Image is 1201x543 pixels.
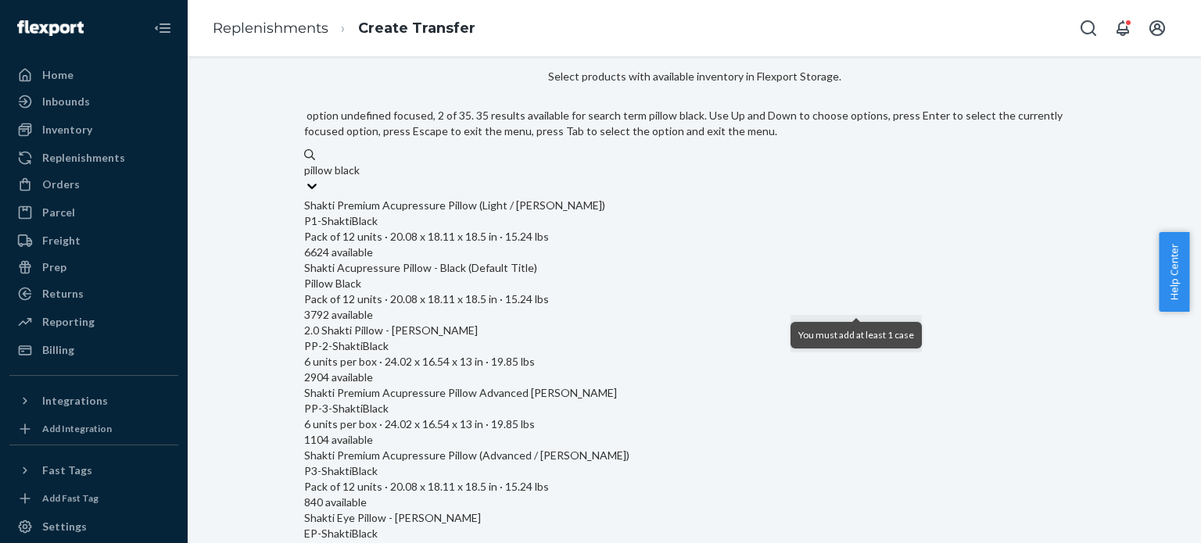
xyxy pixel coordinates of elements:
div: Freight [42,233,81,248]
button: Help Center [1159,232,1189,312]
span: 840 available [304,495,367,509]
a: Create Transfer [358,20,475,37]
div: You must add at least 1 case [791,322,922,348]
button: Open notifications [1107,13,1138,44]
span: Pack of 12 units · 20.08 x 18.11 x 18.5 in · 15.24 lbs [304,213,1084,243]
p: option undefined focused, 2 of 35. 35 results available for search term pillow black. Use Up and ... [304,108,1084,139]
a: Add Fast Tag [9,489,178,508]
a: Orders [9,172,178,197]
a: Returns [9,281,178,306]
a: Add Integration [9,420,178,438]
div: Returns [42,286,84,302]
div: 2.0 Shakti Pillow - [PERSON_NAME] [304,323,1084,338]
div: Home [42,67,73,83]
img: Flexport logo [17,20,84,36]
span: Support [31,11,88,25]
div: P1-ShaktiBlack [304,213,1084,229]
button: Fast Tags [9,458,178,483]
a: Prep [9,255,178,280]
div: Fast Tags [42,463,92,478]
div: PP-3-ShaktiBlack [304,401,1084,416]
div: Parcel [42,205,75,220]
div: Add Fast Tag [42,491,99,505]
div: Pillow Black [304,276,1084,291]
div: Shakti Premium Acupressure Pillow (Advanced / [PERSON_NAME]) [304,448,1084,463]
div: P3-ShaktiBlack [304,463,1084,479]
a: Home [9,63,178,88]
div: Orders [42,177,80,192]
div: Shakti Premium Acupressure Pillow Advanced [PERSON_NAME] [304,385,1084,401]
a: Inbounds [9,89,178,114]
button: Integrations [9,388,178,413]
a: Parcel [9,200,178,225]
div: Integrations [42,393,108,409]
div: Shakti Acupressure Pillow - Black (Default Title) [304,260,1084,276]
div: Shakti Eye Pillow - [PERSON_NAME] [304,510,1084,526]
ol: breadcrumbs [200,5,488,52]
a: Inventory [9,117,178,142]
span: 1104 available [304,433,373,446]
div: Inventory [42,122,92,138]
span: 3792 available [304,308,373,321]
span: 2904 available [304,370,373,384]
span: Pack of 12 units · 20.08 x 18.11 x 18.5 in · 15.24 lbs [304,276,1084,305]
div: Reporting [42,314,95,330]
a: Reporting [9,309,178,334]
div: Add Integration [42,422,112,435]
a: Settings [9,514,178,539]
button: Open account menu [1142,13,1173,44]
span: 6 units per box · 24.02 x 16.54 x 13 in · 19.85 lbs [304,338,1084,368]
div: Shakti Premium Acupressure Pillow (Light / [PERSON_NAME]) [304,198,1084,213]
div: Select products with available inventory in Flexport Storage. [548,69,841,84]
a: Freight [9,228,178,253]
div: Prep [42,259,66,275]
span: 6624 available [304,245,373,259]
a: Replenishments [213,20,328,37]
span: Pack of 12 units · 20.08 x 18.11 x 18.5 in · 15.24 lbs [304,463,1084,493]
h3: Select products [630,36,759,56]
a: Replenishments [9,145,178,170]
button: Open Search Box [1073,13,1104,44]
div: Inbounds [42,94,90,109]
span: 6 units per box · 24.02 x 16.54 x 13 in · 19.85 lbs [304,401,1084,430]
input: option undefined focused, 2 of 35. 35 results available for search term pillow black. Use Up and ... [304,163,362,178]
a: Billing [9,338,178,363]
div: Replenishments [42,150,125,166]
div: PP-2-ShaktiBlack [304,338,1084,354]
div: EP-ShaktiBlack [304,526,1084,541]
button: Close Navigation [147,13,178,44]
div: Billing [42,342,74,358]
div: Settings [42,519,87,534]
